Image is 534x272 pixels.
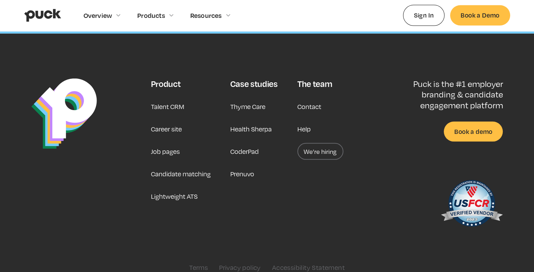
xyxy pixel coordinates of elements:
[230,79,278,89] div: Case studies
[230,143,259,160] a: CoderPad
[151,143,179,160] a: Job pages
[219,264,261,271] a: Privacy policy
[84,12,112,19] div: Overview
[230,121,272,137] a: Health Sherpa
[297,79,332,89] div: The team
[190,12,222,19] div: Resources
[137,12,165,19] div: Products
[444,122,503,142] a: Book a demo
[272,264,345,271] a: Accessibility Statement
[450,5,510,25] a: Book a Demo
[297,98,321,115] a: Contact
[151,79,180,89] div: Product
[189,264,208,271] a: Terms
[390,79,503,110] p: Puck is the #1 employer branding & candidate engagement platform
[403,5,445,26] a: Sign In
[230,165,254,182] a: Prenuvo
[230,98,265,115] a: Thyme Care
[151,98,184,115] a: Talent CRM
[31,79,97,149] img: Puck Logo
[440,177,503,233] img: US Federal Contractor Registration System for Award Management Verified Vendor Seal
[151,188,197,205] a: Lightweight ATS
[297,143,343,160] a: We’re hiring
[151,165,210,182] a: Candidate matching
[151,121,182,137] a: Career site
[297,121,311,137] a: Help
